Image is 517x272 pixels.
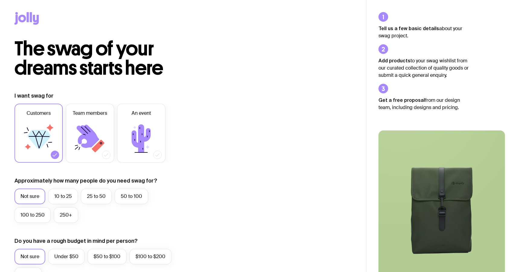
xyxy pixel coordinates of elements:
[54,207,78,223] label: 250+
[14,177,157,184] label: Approximately how many people do you need swag for?
[129,249,171,264] label: $100 to $200
[378,58,410,63] strong: Add products
[378,96,469,111] p: from our design team, including designs and pricing.
[14,249,45,264] label: Not sure
[378,26,439,31] strong: Tell us a few basic details
[48,249,85,264] label: Under $50
[14,207,51,223] label: 100 to 250
[27,110,51,117] span: Customers
[48,189,78,204] label: 10 to 25
[378,57,469,79] p: to your swag wishlist from our curated collection of quality goods or submit a quick general enqu...
[132,110,151,117] span: An event
[81,189,112,204] label: 25 to 50
[14,189,45,204] label: Not sure
[73,110,107,117] span: Team members
[14,37,163,80] span: The swag of your dreams starts here
[14,237,138,245] label: Do you have a rough budget in mind per person?
[14,92,53,99] label: I want swag for
[88,249,126,264] label: $50 to $100
[378,97,425,103] strong: Get a free proposal
[115,189,148,204] label: 50 to 100
[378,25,469,39] p: about your swag project.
